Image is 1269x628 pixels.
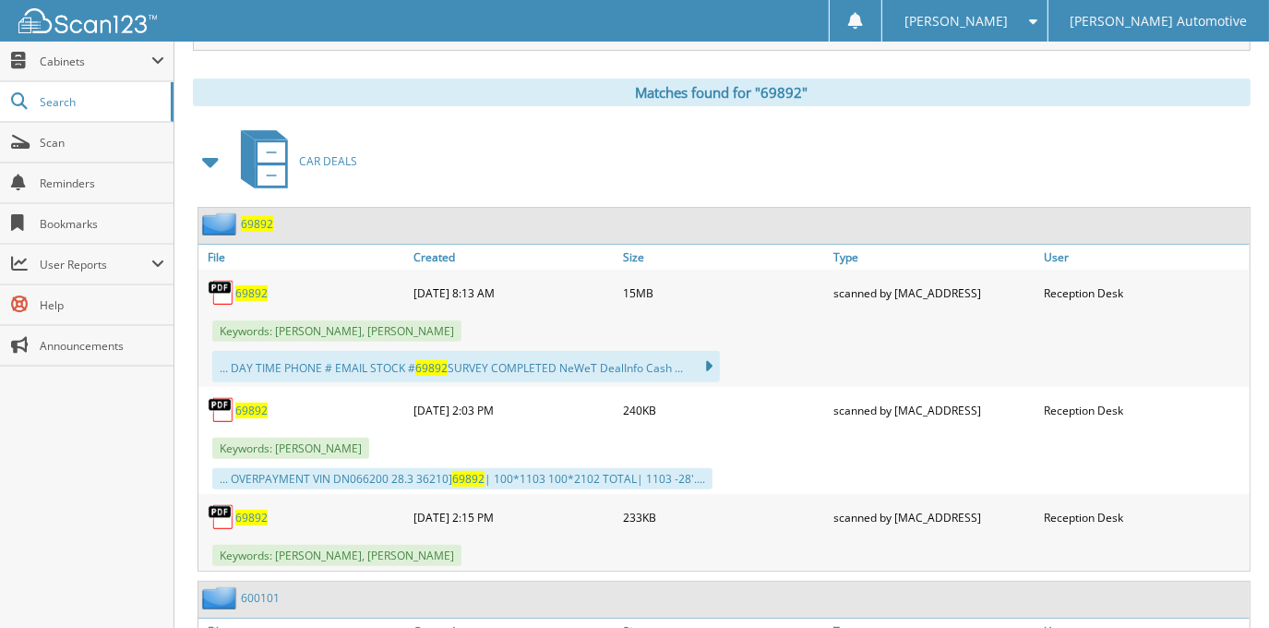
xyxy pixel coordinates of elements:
[829,274,1039,311] div: scanned by [MAC_ADDRESS]
[409,499,619,536] div: [DATE] 2:15 PM
[829,245,1039,270] a: Type
[40,297,164,313] span: Help
[212,320,461,342] span: Keywords: [PERSON_NAME], [PERSON_NAME]
[235,285,268,301] a: 69892
[212,468,712,489] div: ... OVERPAYMENT VIN DN066200 28.3 36210] | 100*1103 100*2102 TOTAL| 1103 -28'....
[235,403,268,418] a: 69892
[409,274,619,311] div: [DATE] 8:13 AM
[235,510,268,525] a: 69892
[409,245,619,270] a: Created
[409,392,619,429] div: [DATE] 2:03 PM
[208,279,235,307] img: PDF.png
[1039,274,1250,311] div: Reception Desk
[40,135,164,151] span: Scan
[1039,499,1250,536] div: Reception Desk
[212,351,720,382] div: ... DAY TIME PHONE # EMAIL STOCK # SURVEY COMPLETED NeWeT DealInfo Cash ...
[40,175,164,191] span: Reminders
[40,94,162,110] span: Search
[415,360,448,376] span: 69892
[904,16,1008,27] span: [PERSON_NAME]
[241,590,280,606] a: 600101
[18,8,157,33] img: scan123-logo-white.svg
[198,245,409,270] a: File
[452,471,485,487] span: 69892
[619,274,830,311] div: 15MB
[208,503,235,531] img: PDF.png
[230,125,357,198] a: CAR DEALS
[40,54,151,69] span: Cabinets
[1039,245,1250,270] a: User
[40,338,164,354] span: Announcements
[40,257,151,272] span: User Reports
[208,396,235,424] img: PDF.png
[619,245,830,270] a: Size
[619,499,830,536] div: 233KB
[202,586,241,610] img: folder2.png
[241,216,273,232] a: 69892
[1177,539,1269,628] iframe: Chat Widget
[299,153,357,169] span: CAR DEALS
[1039,392,1250,429] div: Reception Desk
[829,499,1039,536] div: scanned by [MAC_ADDRESS]
[829,392,1039,429] div: scanned by [MAC_ADDRESS]
[202,212,241,235] img: folder2.png
[193,78,1251,106] div: Matches found for "69892"
[40,216,164,232] span: Bookmarks
[1070,16,1247,27] span: [PERSON_NAME] Automotive
[619,392,830,429] div: 240KB
[212,545,461,566] span: Keywords: [PERSON_NAME], [PERSON_NAME]
[212,438,369,459] span: Keywords: [PERSON_NAME]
